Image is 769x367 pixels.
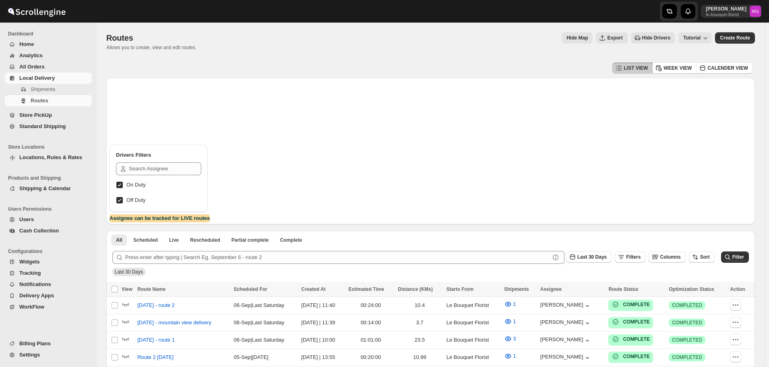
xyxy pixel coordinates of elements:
[132,299,180,312] button: [DATE] - route 2
[19,340,51,346] span: Billing Plans
[5,183,92,194] button: Shipping & Calendar
[106,44,196,51] p: Allows you to create, view and edit routes.
[566,251,612,263] button: Last 30 Days
[126,182,146,188] span: On Duty
[499,298,521,311] button: 1
[349,353,393,361] div: 00:20:00
[129,162,201,175] input: Search Assignee
[19,64,45,70] span: All Orders
[499,315,521,328] button: 1
[447,286,473,292] span: Starts From
[652,62,697,74] button: WEEK VIEW
[540,336,591,344] button: [PERSON_NAME]
[31,97,48,104] span: Routes
[5,50,92,61] button: Analytics
[623,354,650,359] b: COMPLETE
[232,237,269,243] span: Partial complete
[301,301,343,309] div: [DATE] | 11:40
[649,251,685,263] button: Columns
[5,61,92,73] button: All Orders
[678,32,712,44] button: Tutorial
[540,286,562,292] span: Assignee
[5,225,92,236] button: Cash Collection
[116,237,122,243] span: All
[562,32,593,44] button: Map action label
[701,5,762,18] button: User menu
[596,32,627,44] button: Export
[301,286,325,292] span: Created At
[19,228,59,234] span: Cash Collection
[19,259,39,265] span: Widgets
[672,302,702,309] span: COMPLETED
[5,95,92,106] button: Routes
[8,31,93,37] span: Dashboard
[700,254,710,260] span: Sort
[513,336,516,342] span: 3
[19,41,34,47] span: Home
[513,353,516,359] span: 1
[683,35,701,41] span: Tutorial
[669,286,714,292] span: Optimization Status
[623,302,650,307] b: COMPLETE
[234,337,284,343] span: 06-Sep | Last Saturday
[349,336,393,344] div: 01:01:00
[19,112,52,118] span: Store PickUp
[6,1,67,21] img: ScrollEngine
[106,33,133,42] span: Routes
[234,354,268,360] span: 05-Sep | [DATE]
[642,35,671,41] span: Hide Drivers
[696,62,753,74] button: CALENDER VIEW
[664,65,692,71] span: WEEK VIEW
[706,6,746,12] p: [PERSON_NAME]
[513,318,516,324] span: 1
[19,216,34,222] span: Users
[608,286,638,292] span: Route Status
[19,154,82,160] span: Locations, Rules & Rates
[8,206,93,212] span: Users Permissions
[5,349,92,361] button: Settings
[672,337,702,343] span: COMPLETED
[280,237,302,243] span: Complete
[398,301,441,309] div: 10.4
[31,86,55,92] span: Shipments
[137,336,175,344] span: [DATE] - route 1
[398,336,441,344] div: 23.5
[540,302,591,310] button: [PERSON_NAME]
[8,248,93,255] span: Configurations
[301,353,343,361] div: [DATE] | 13:55
[615,251,645,263] button: Filters
[720,35,750,41] span: Create Route
[5,301,92,313] button: WorkFlow
[750,6,761,17] span: Melody Gluth
[706,12,746,17] p: le-bouquet-florist
[19,75,55,81] span: Local Delivery
[730,286,745,292] span: Action
[398,286,433,292] span: Distance (KMs)
[5,214,92,225] button: Users
[137,301,175,309] span: [DATE] - route 2
[5,152,92,163] button: Locations, Rules & Rates
[19,292,54,299] span: Delivery Apps
[540,319,591,327] button: [PERSON_NAME]
[115,269,143,275] span: Last 30 Days
[540,354,591,362] button: [PERSON_NAME]
[5,39,92,50] button: Home
[110,214,210,222] label: Assignee can be tracked for LIVE routes
[126,197,145,203] span: Off Duty
[672,354,702,361] span: COMPLETED
[301,336,343,344] div: [DATE] | 10:00
[447,319,499,327] div: Le Bouquet Florist
[612,352,650,361] button: COMPLETE
[660,254,680,260] span: Columns
[8,144,93,150] span: Store Locations
[125,251,550,264] input: Press enter after typing | Search Eg. September 6 - route 2
[398,319,441,327] div: 3.7
[19,185,71,191] span: Shipping & Calendar
[672,319,702,326] span: COMPLETED
[132,334,180,346] button: [DATE] - route 1
[612,62,653,74] button: LIST VIEW
[504,286,529,292] span: Shipments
